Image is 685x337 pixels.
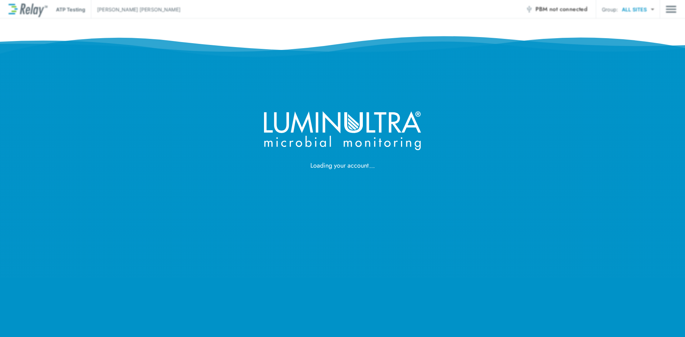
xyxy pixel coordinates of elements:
[14,4,44,13] div: Get Started
[53,4,61,12] div: ?
[264,111,421,150] img: LuminUltra logo
[310,161,375,170] span: Loading your account
[4,4,12,12] div: 2
[368,166,375,169] img: ellipsis.svg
